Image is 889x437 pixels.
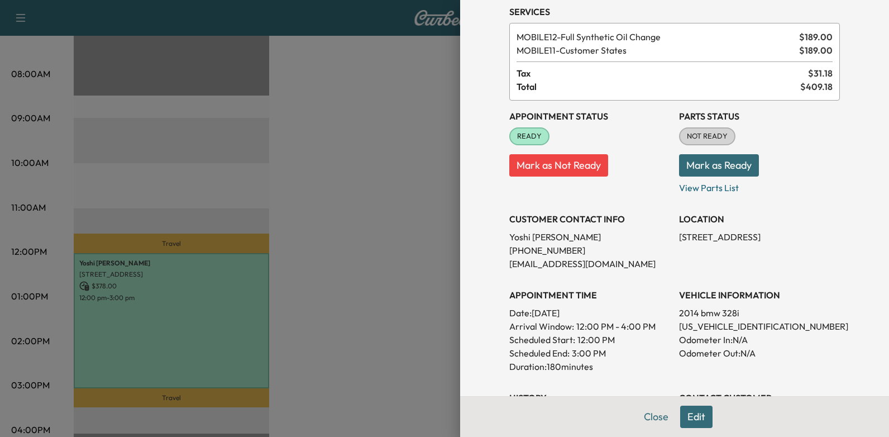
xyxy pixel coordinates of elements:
h3: Appointment Status [509,110,670,123]
h3: LOCATION [679,212,840,226]
button: Mark as Not Ready [509,154,608,177]
p: 2014 bmw 328i [679,306,840,320]
p: Scheduled End: [509,346,570,360]
p: [US_VEHICLE_IDENTIFICATION_NUMBER] [679,320,840,333]
p: Odometer Out: N/A [679,346,840,360]
h3: VEHICLE INFORMATION [679,288,840,302]
p: Odometer In: N/A [679,333,840,346]
button: Close [637,406,676,428]
p: [PHONE_NUMBER] [509,244,670,257]
h3: Parts Status [679,110,840,123]
h3: CUSTOMER CONTACT INFO [509,212,670,226]
h3: History [509,391,670,405]
h3: APPOINTMENT TIME [509,288,670,302]
button: Edit [680,406,713,428]
span: Full Synthetic Oil Change [517,30,795,44]
p: [STREET_ADDRESS] [679,230,840,244]
span: $ 31.18 [808,66,833,80]
span: $ 189.00 [799,44,833,57]
button: Mark as Ready [679,154,759,177]
span: Total [517,80,800,93]
span: Tax [517,66,808,80]
p: Scheduled Start: [509,333,575,346]
p: View Parts List [679,177,840,194]
p: Arrival Window: [509,320,670,333]
p: 12:00 PM [577,333,615,346]
p: [EMAIL_ADDRESS][DOMAIN_NAME] [509,257,670,270]
span: 12:00 PM - 4:00 PM [576,320,656,333]
p: 3:00 PM [572,346,606,360]
span: NOT READY [680,131,734,142]
span: Customer States [517,44,795,57]
span: $ 189.00 [799,30,833,44]
h3: Services [509,5,840,18]
span: $ 409.18 [800,80,833,93]
h3: CONTACT CUSTOMER [679,391,840,405]
p: Duration: 180 minutes [509,360,670,373]
span: READY [510,131,548,142]
p: Yoshi [PERSON_NAME] [509,230,670,244]
p: Date: [DATE] [509,306,670,320]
